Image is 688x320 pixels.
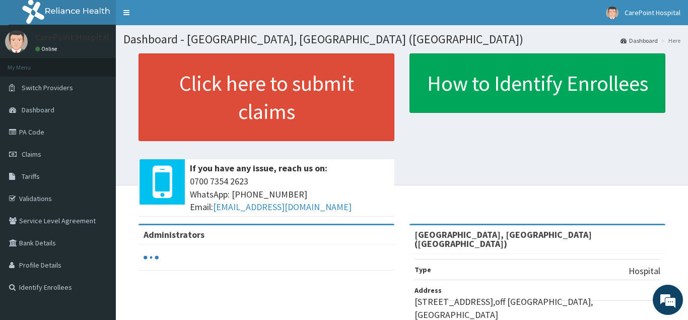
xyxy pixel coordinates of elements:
[415,286,442,295] b: Address
[144,229,204,240] b: Administrators
[415,229,592,249] strong: [GEOGRAPHIC_DATA], [GEOGRAPHIC_DATA] ([GEOGRAPHIC_DATA])
[190,175,389,214] span: 0700 7354 2623 WhatsApp: [PHONE_NUMBER] Email:
[139,53,394,141] a: Click here to submit claims
[35,45,59,52] a: Online
[659,36,680,45] li: Here
[409,53,665,113] a: How to Identify Enrollees
[22,83,73,92] span: Switch Providers
[22,172,40,181] span: Tariffs
[621,36,658,45] a: Dashboard
[629,265,660,278] p: Hospital
[606,7,618,19] img: User Image
[213,201,352,213] a: [EMAIL_ADDRESS][DOMAIN_NAME]
[123,33,680,46] h1: Dashboard - [GEOGRAPHIC_DATA], [GEOGRAPHIC_DATA] ([GEOGRAPHIC_DATA])
[415,265,431,274] b: Type
[190,162,327,174] b: If you have any issue, reach us on:
[22,150,41,159] span: Claims
[22,105,54,114] span: Dashboard
[35,33,109,42] p: CarePoint Hospital
[5,30,28,53] img: User Image
[144,250,159,265] svg: audio-loading
[625,8,680,17] span: CarePoint Hospital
